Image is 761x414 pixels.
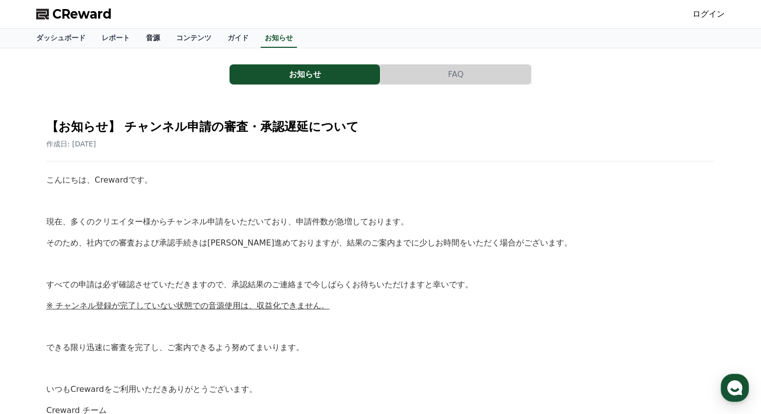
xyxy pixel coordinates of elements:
[46,140,96,148] span: 作成日: [DATE]
[168,29,219,48] a: コンテンツ
[380,64,531,85] button: FAQ
[52,6,112,22] span: CReward
[46,119,715,135] h2: 【お知らせ】 チャンネル申請の審査・承認遅延について
[36,6,112,22] a: CReward
[46,301,330,310] u: ※ チャンネル登録が完了していない状態での音源使用は、収益化できません。
[3,319,66,344] a: Home
[28,29,94,48] a: ダッシュボード
[130,319,193,344] a: Settings
[230,64,380,85] button: お知らせ
[94,29,138,48] a: レポート
[26,334,43,342] span: Home
[46,174,715,187] p: こんにちは、Crewardです。
[46,341,715,354] p: できる限り迅速に審査を完了し、ご案内できるよう努めてまいります。
[693,8,725,20] a: ログイン
[46,236,715,250] p: そのため、社内での審査および承認手続きは[PERSON_NAME]進めておりますが、結果のご案内までに少しお時間をいただく場合がございます。
[219,29,257,48] a: ガイド
[138,29,168,48] a: 音源
[66,319,130,344] a: Messages
[261,29,297,48] a: お知らせ
[46,278,715,291] p: すべての申請は必ず確認させていただきますので、承認結果のご連絡まで今しばらくお待ちいただけますと幸いです。
[46,383,715,396] p: いつもCrewardをご利用いただきありがとうございます。
[149,334,174,342] span: Settings
[46,215,715,228] p: 現在、多くのクリエイター様からチャンネル申請をいただいており、申請件数が急増しております。
[84,335,113,343] span: Messages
